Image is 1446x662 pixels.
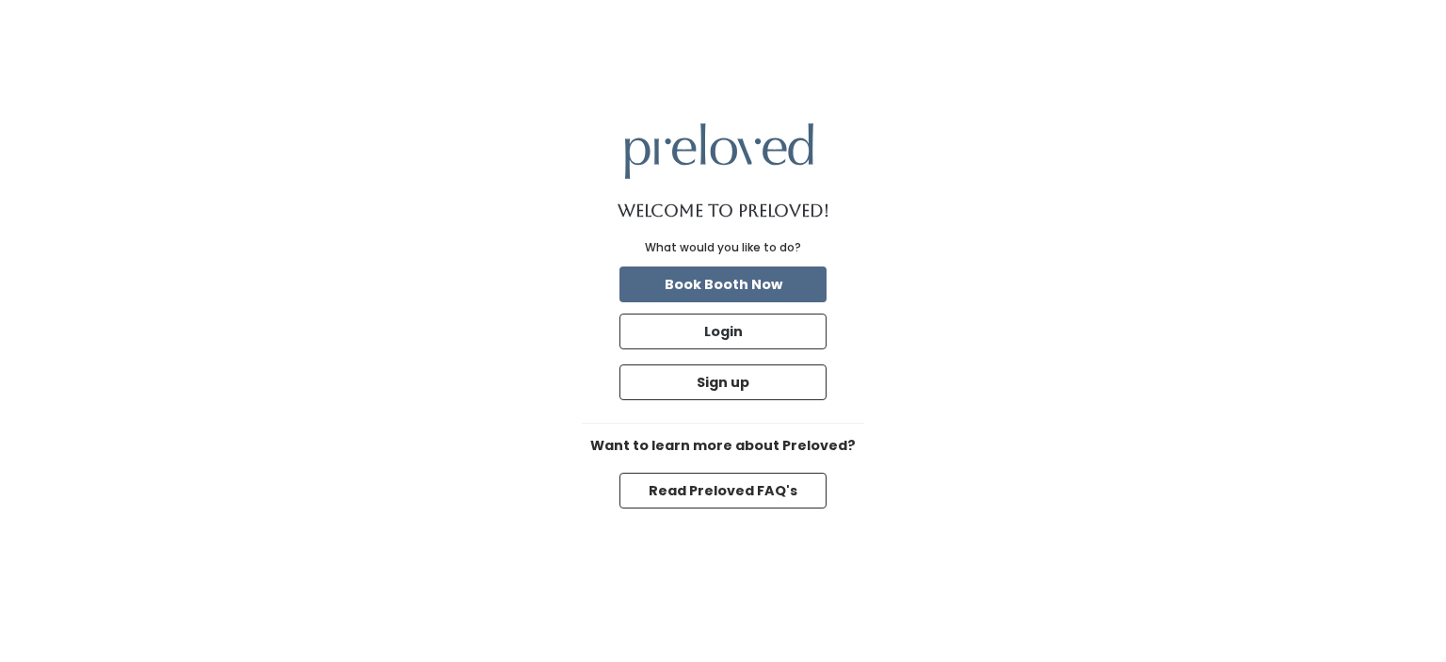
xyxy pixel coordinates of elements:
h6: Want to learn more about Preloved? [582,439,864,454]
button: Login [619,314,827,349]
button: Sign up [619,364,827,400]
img: preloved logo [625,123,813,179]
div: What would you like to do? [645,239,801,256]
button: Book Booth Now [619,266,827,302]
button: Read Preloved FAQ's [619,473,827,509]
h1: Welcome to Preloved! [618,202,829,220]
a: Sign up [616,361,830,404]
a: Login [616,310,830,353]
